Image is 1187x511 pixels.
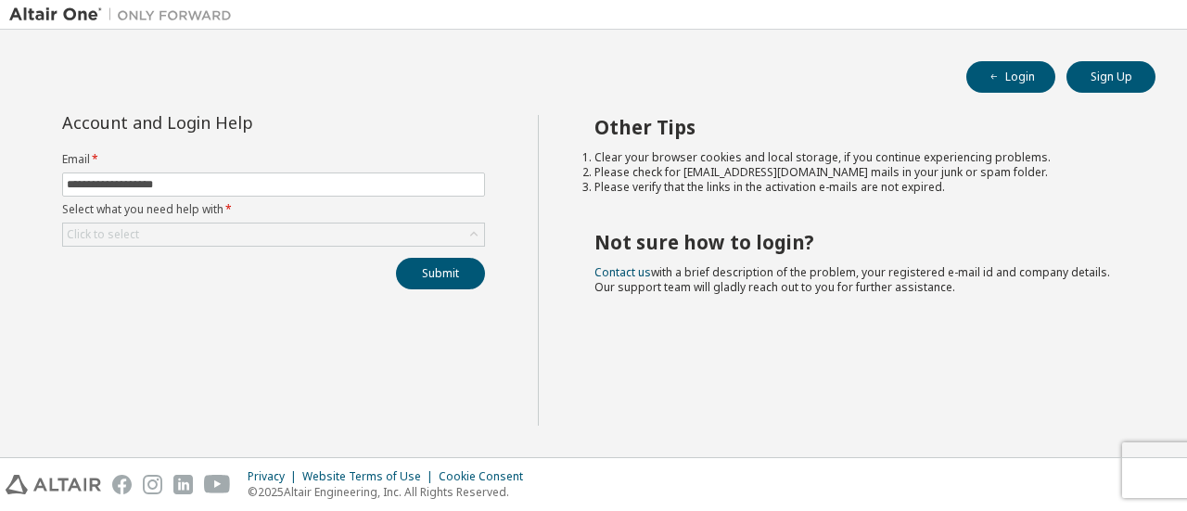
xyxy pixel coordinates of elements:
button: Submit [396,258,485,289]
a: Contact us [594,264,651,280]
li: Clear your browser cookies and local storage, if you continue experiencing problems. [594,150,1123,165]
p: © 2025 Altair Engineering, Inc. All Rights Reserved. [248,484,534,500]
div: Privacy [248,469,302,484]
h2: Other Tips [594,115,1123,139]
img: facebook.svg [112,475,132,494]
img: youtube.svg [204,475,231,494]
div: Website Terms of Use [302,469,439,484]
img: linkedin.svg [173,475,193,494]
div: Click to select [67,227,139,242]
div: Cookie Consent [439,469,534,484]
label: Email [62,152,485,167]
label: Select what you need help with [62,202,485,217]
h2: Not sure how to login? [594,230,1123,254]
li: Please verify that the links in the activation e-mails are not expired. [594,180,1123,195]
img: instagram.svg [143,475,162,494]
div: Account and Login Help [62,115,401,130]
span: with a brief description of the problem, your registered e-mail id and company details. Our suppo... [594,264,1110,295]
div: Click to select [63,224,484,246]
button: Sign Up [1066,61,1155,93]
img: altair_logo.svg [6,475,101,494]
li: Please check for [EMAIL_ADDRESS][DOMAIN_NAME] mails in your junk or spam folder. [594,165,1123,180]
img: Altair One [9,6,241,24]
button: Login [966,61,1055,93]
